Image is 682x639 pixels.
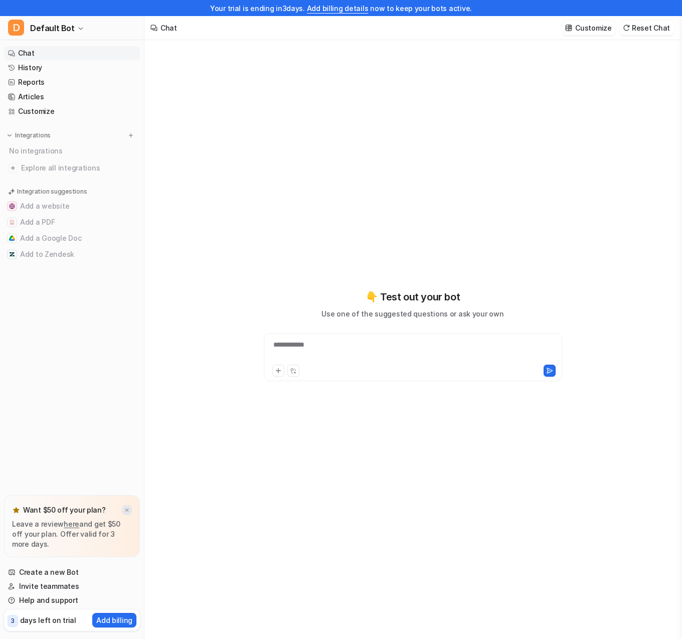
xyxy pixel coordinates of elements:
[4,104,140,118] a: Customize
[4,246,140,262] button: Add to ZendeskAdd to Zendesk
[160,23,177,33] div: Chat
[11,616,15,625] p: 3
[8,163,18,173] img: explore all integrations
[96,615,132,625] p: Add billing
[4,61,140,75] a: History
[6,132,13,139] img: expand menu
[623,24,630,32] img: reset
[92,613,136,627] button: Add billing
[12,506,20,514] img: star
[4,565,140,579] a: Create a new Bot
[64,520,79,528] a: here
[562,21,615,35] button: Customize
[20,615,76,625] p: days left on trial
[30,21,75,35] span: Default Bot
[4,214,140,230] button: Add a PDFAdd a PDF
[6,142,140,159] div: No integrations
[4,75,140,89] a: Reports
[307,4,369,13] a: Add billing details
[12,519,132,549] p: Leave a review and get $50 off your plan. Offer valid for 3 more days.
[4,593,140,607] a: Help and support
[4,46,140,60] a: Chat
[321,308,503,319] p: Use one of the suggested questions or ask your own
[9,219,15,225] img: Add a PDF
[9,235,15,241] img: Add a Google Doc
[4,579,140,593] a: Invite teammates
[8,20,24,36] span: D
[9,251,15,257] img: Add to Zendesk
[4,198,140,214] button: Add a websiteAdd a website
[366,289,460,304] p: 👇 Test out your bot
[575,23,611,33] p: Customize
[15,131,51,139] p: Integrations
[4,90,140,104] a: Articles
[9,203,15,209] img: Add a website
[565,24,572,32] img: customize
[21,160,136,176] span: Explore all integrations
[4,161,140,175] a: Explore all integrations
[620,21,674,35] button: Reset Chat
[127,132,134,139] img: menu_add.svg
[4,130,54,140] button: Integrations
[23,505,106,515] p: Want $50 off your plan?
[17,187,87,196] p: Integration suggestions
[124,507,130,514] img: x
[4,230,140,246] button: Add a Google DocAdd a Google Doc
